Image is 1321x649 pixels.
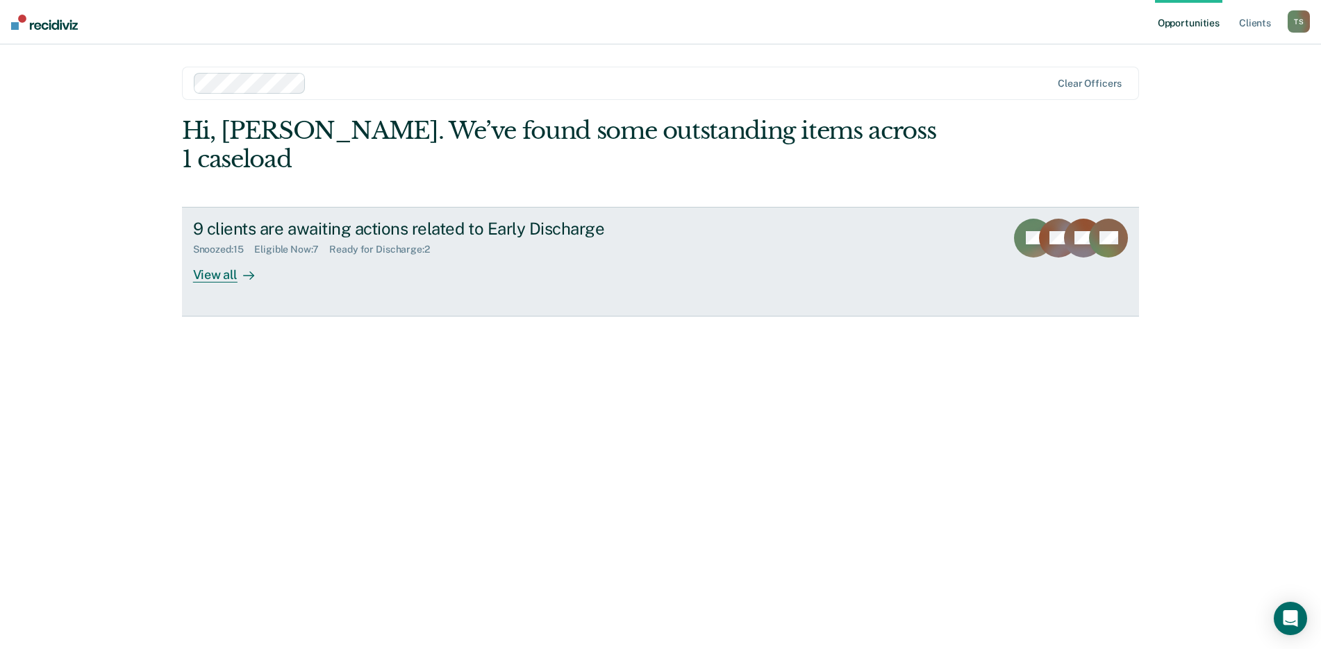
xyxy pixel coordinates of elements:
[11,15,78,30] img: Recidiviz
[1058,78,1122,90] div: Clear officers
[182,117,948,174] div: Hi, [PERSON_NAME]. We’ve found some outstanding items across 1 caseload
[182,207,1140,317] a: 9 clients are awaiting actions related to Early DischargeSnoozed:15Eligible Now:7Ready for Discha...
[1288,10,1310,33] button: TS
[329,244,440,255] div: Ready for Discharge : 2
[193,219,681,239] div: 9 clients are awaiting actions related to Early Discharge
[1274,602,1307,635] div: Open Intercom Messenger
[193,244,255,255] div: Snoozed : 15
[1288,10,1310,33] div: T S
[254,244,329,255] div: Eligible Now : 7
[193,255,271,283] div: View all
